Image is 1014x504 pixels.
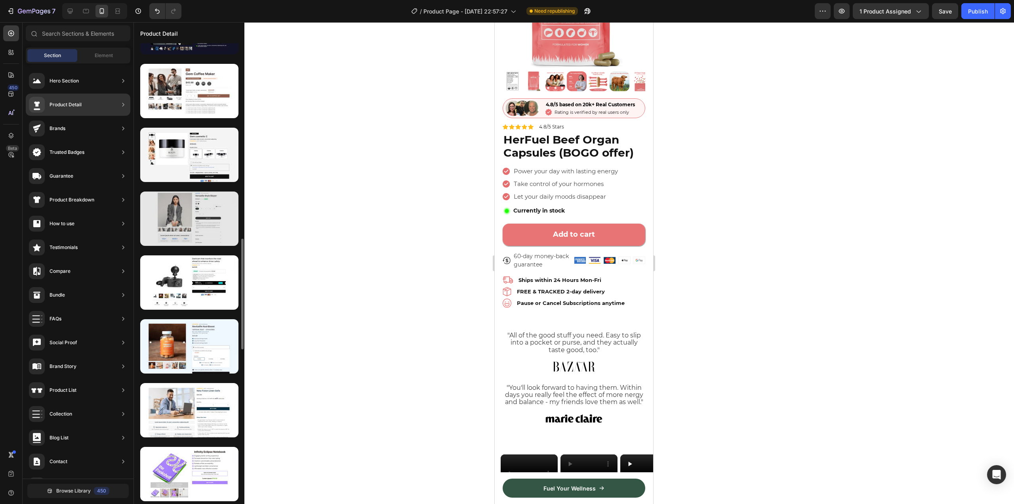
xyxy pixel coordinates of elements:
button: 7 [3,3,59,19]
span: Browse Library [56,487,91,494]
input: Search Sections & Elements [26,25,130,41]
div: Contact [50,458,67,466]
div: Collection [50,410,72,418]
button: Browse Library450 [27,484,129,498]
div: Testimonials [50,243,78,251]
div: Product List [50,386,76,394]
div: Brand Story [50,362,76,370]
a: Fuel Your Wellness [8,456,151,475]
iframe: Design area [495,22,653,504]
button: 1 product assigned [853,3,929,19]
span: Product Page - [DATE] 22:57:27 [423,7,507,15]
div: Beta [6,145,19,151]
div: Open Intercom Messenger [987,465,1006,484]
div: Brands [50,125,65,132]
span: 1 product assigned [860,7,911,15]
div: Social Proof [50,339,77,347]
span: Section [44,52,61,59]
video: Video [126,432,183,461]
div: Trusted Badges [50,148,84,156]
div: Guarantee [50,172,73,180]
div: Bundle [50,291,65,299]
div: How to use [50,220,74,228]
span: Element [95,52,113,59]
div: FAQs [50,315,61,323]
p: 7 [52,6,55,16]
div: 450 [8,84,19,91]
span: Save [939,8,952,15]
div: Product Detail [50,101,82,109]
button: Publish [961,3,995,19]
div: Publish [968,7,988,15]
span: Need republishing [534,8,575,15]
div: Hero Section [50,77,79,85]
div: 450 [94,487,109,495]
div: Blog List [50,434,69,442]
div: Undo/Redo [149,3,181,19]
div: Compare [50,267,71,275]
p: Fuel Your Wellness [49,462,101,470]
span: / [420,7,422,15]
div: Product Breakdown [50,196,94,204]
button: Save [932,3,958,19]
